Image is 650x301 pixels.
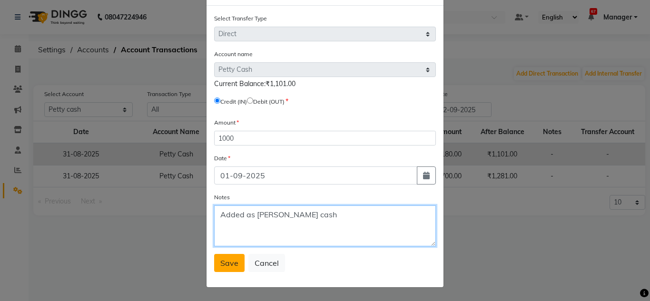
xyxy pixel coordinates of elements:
[214,14,267,23] label: Select Transfer Type
[248,254,285,272] button: Cancel
[220,97,247,106] label: Credit (IN)
[214,154,230,163] label: Date
[214,118,239,127] label: Amount
[220,258,238,268] span: Save
[214,79,295,88] span: Current Balance:₹1,101.00
[253,97,285,106] label: Debit (OUT)
[214,193,230,202] label: Notes
[214,50,253,58] label: Account name
[214,254,245,272] button: Save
